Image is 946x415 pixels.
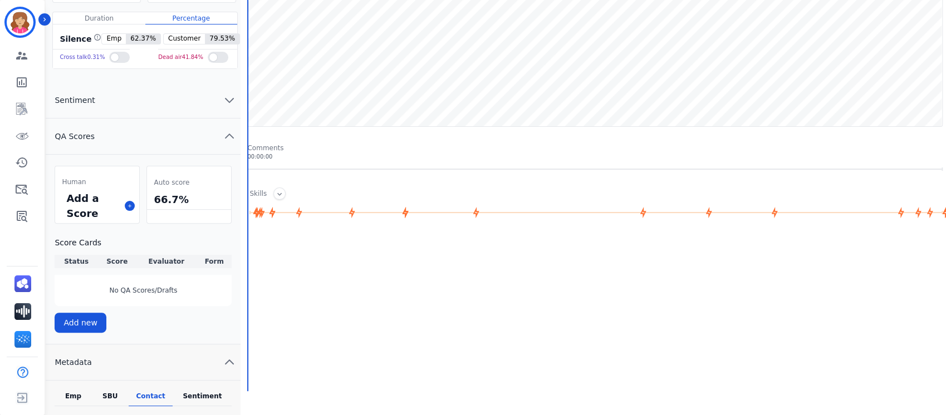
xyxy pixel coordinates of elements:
svg: chevron down [223,93,236,107]
button: QA Scores chevron up [46,118,241,155]
div: Add a Score [64,189,120,223]
div: Skills [249,189,267,200]
span: Metadata [46,357,100,368]
span: Customer [164,34,205,44]
button: Add new [55,313,106,333]
div: Percentage [145,12,237,24]
svg: chevron up [223,355,236,369]
div: Cross talk 0.31 % [60,50,105,66]
span: 79.53 % [205,34,239,44]
span: QA Scores [46,131,104,142]
h3: Score Cards [55,237,232,248]
span: Emp [102,34,126,44]
th: Score [98,255,136,268]
button: Sentiment chevron down [46,82,241,118]
svg: chevron up [223,130,236,143]
span: Sentiment [46,95,104,106]
div: Contact [129,392,173,406]
div: Auto score [151,175,227,190]
div: Silence [57,33,101,45]
div: Comments [247,144,943,152]
div: Dead air 41.84 % [158,50,203,66]
span: Human [62,177,86,186]
span: 62.37 % [126,34,160,44]
div: No QA Scores/Drafts [55,275,232,306]
img: Bordered avatar [7,9,33,36]
th: Status [55,255,97,268]
div: 66.7% [151,190,227,209]
div: SBU [92,392,129,406]
th: Form [197,255,232,268]
div: 00:00:00 [247,152,943,161]
button: Metadata chevron up [46,344,241,381]
div: Emp [55,392,91,406]
div: Duration [53,12,145,24]
th: Evaluator [136,255,197,268]
div: Sentiment [173,392,232,406]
